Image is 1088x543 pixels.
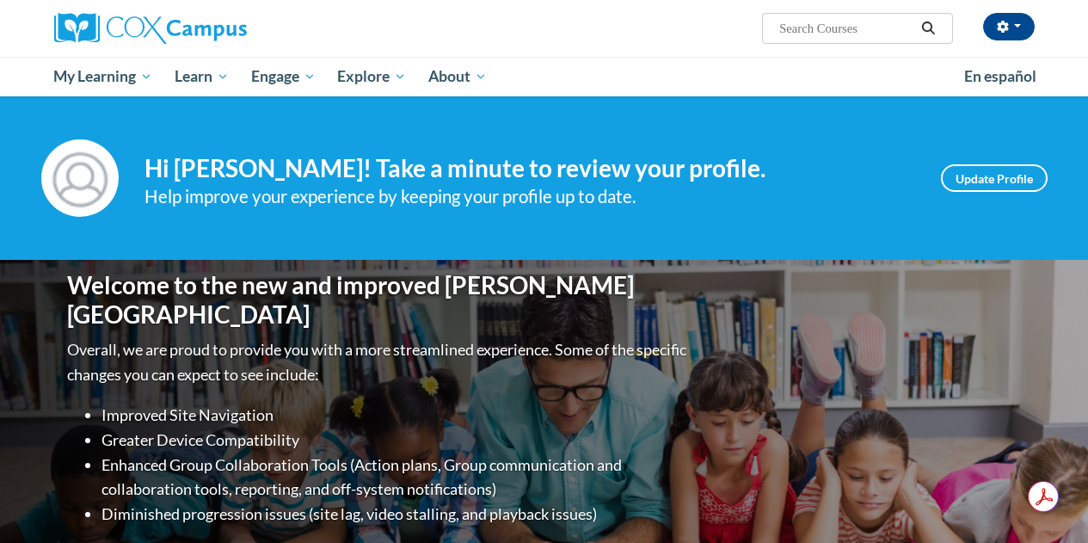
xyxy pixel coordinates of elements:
[41,57,1048,96] div: Main menu
[144,154,915,183] h4: Hi [PERSON_NAME]! Take a minute to review your profile.
[163,57,240,96] a: Learn
[54,13,364,44] a: Cox Campus
[41,139,119,217] img: Profile Image
[101,428,691,453] li: Greater Device Compatibility
[964,67,1036,85] span: En español
[101,502,691,527] li: Diminished progression issues (site lag, video stalling, and playback issues)
[101,453,691,503] li: Enhanced Group Collaboration Tools (Action plans, Group communication and collaboration tools, re...
[983,13,1035,40] button: Account Settings
[43,57,164,96] a: My Learning
[778,18,915,39] input: Search Courses
[175,66,229,87] span: Learn
[67,337,691,387] p: Overall, we are proud to provide you with a more streamlined experience. Some of the specific cha...
[251,66,316,87] span: Engage
[953,59,1048,95] a: En español
[915,18,941,39] button: Search
[144,182,915,211] div: Help improve your experience by keeping your profile up to date.
[337,66,406,87] span: Explore
[428,66,487,87] span: About
[326,57,417,96] a: Explore
[101,403,691,428] li: Improved Site Navigation
[53,66,152,87] span: My Learning
[941,164,1048,192] a: Update Profile
[417,57,498,96] a: About
[54,13,247,44] img: Cox Campus
[67,271,691,329] h1: Welcome to the new and improved [PERSON_NAME][GEOGRAPHIC_DATA]
[240,57,327,96] a: Engage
